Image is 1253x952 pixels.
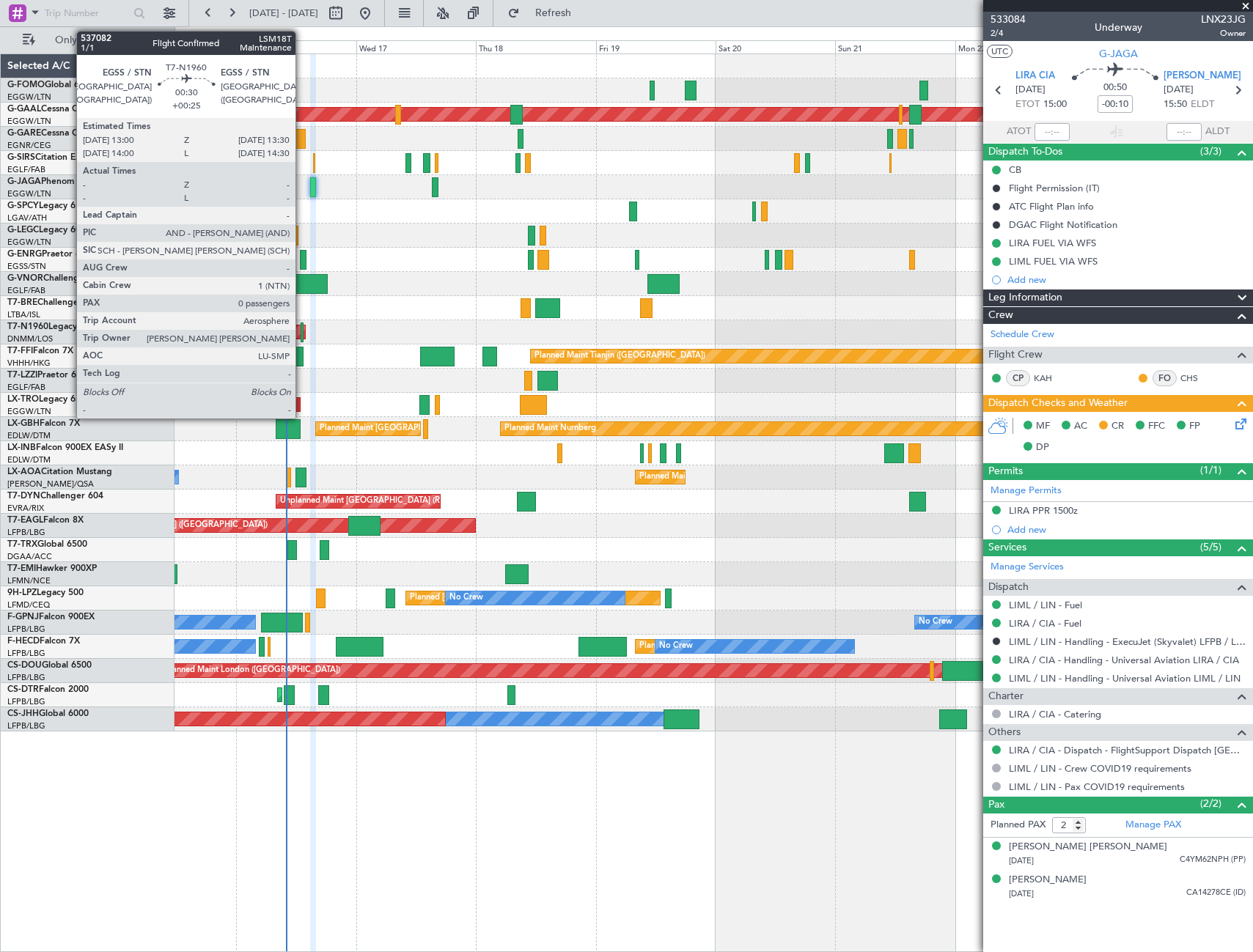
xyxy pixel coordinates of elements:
[7,382,45,393] a: EGLF/FAB
[501,1,589,25] button: Refresh
[7,685,89,694] a: CS-DTRFalcon 2000
[7,709,89,718] a: CS-JHHGlobal 6000
[987,45,1013,58] button: UTC
[7,613,39,621] span: F-GPNJ
[7,648,45,659] a: LFPB/LBG
[7,202,86,210] a: G-SPCYLegacy 650
[7,105,41,114] span: G-GAAL
[7,503,44,514] a: EVRA/RIX
[7,551,52,562] a: DGAA/ACC
[7,285,45,296] a: EGLF/FAB
[1191,97,1214,112] span: ELDT
[38,35,155,45] span: Only With Activity
[1186,887,1246,899] span: CA14278CE (ID)
[991,484,1062,498] a: Manage Permits
[280,490,468,512] div: Unplanned Maint [GEOGRAPHIC_DATA] (Riga Intl)
[7,661,92,670] a: CS-DOUGlobal 6500
[596,40,716,53] div: Fri 19
[7,129,41,138] span: G-GARE
[988,579,1029,596] span: Dispatch
[7,395,86,404] a: LX-TROLegacy 650
[7,347,73,355] a: T7-FFIFalcon 7X
[7,81,45,89] span: G-FOMO
[1200,539,1221,555] span: (5/5)
[7,226,39,235] span: G-LEGC
[7,105,128,114] a: G-GAALCessna Citation XLS+
[410,587,617,609] div: Planned [GEOGRAPHIC_DATA] ([GEOGRAPHIC_DATA])
[7,588,84,597] a: 9H-LPZLegacy 500
[988,395,1128,412] span: Dispatch Checks and Weather
[1148,419,1165,434] span: FFC
[7,685,39,694] span: CS-DTR
[7,322,95,331] a: T7-N1960Legacy 650
[476,40,595,53] div: Thu 18
[1009,237,1096,249] div: LIRA FUEL VIA WFS
[1009,504,1078,517] div: LIRA PPR 1500z
[1015,69,1055,84] span: LIRA CIA
[1201,12,1246,27] span: LNX23JG
[1009,200,1094,213] div: ATC Flight Plan info
[1205,125,1230,139] span: ALDT
[7,419,80,428] a: LX-GBHFalcon 7X
[7,347,33,355] span: T7-FFI
[7,720,45,731] a: LFPB/LBG
[1009,617,1081,630] a: LIRA / CIA - Fuel
[1200,144,1221,159] span: (3/3)
[7,333,53,344] a: DNMM/LOS
[716,40,835,53] div: Sat 20
[7,322,48,331] span: T7-N1960
[7,116,51,127] a: EGGW/LTN
[7,274,43,283] span: G-VNOR
[7,237,51,248] a: EGGW/LTN
[988,144,1062,160] span: Dispatch To-Dos
[7,202,39,210] span: G-SPCY
[1015,97,1040,112] span: ETOT
[1007,125,1031,139] span: ATOT
[988,307,1013,324] span: Crew
[1009,744,1246,756] a: LIRA / CIA - Dispatch - FlightSupport Dispatch [GEOGRAPHIC_DATA]
[991,27,1026,40] span: 2/4
[1007,273,1246,286] div: Add new
[7,540,37,549] span: T7-TRX
[7,430,51,441] a: EDLW/DTM
[165,660,340,682] div: Planned Maint London ([GEOGRAPHIC_DATA])
[7,588,37,597] span: 9H-LPZ
[7,274,106,283] a: G-VNORChallenger 650
[1009,599,1082,611] a: LIML / LIN - Fuel
[7,492,40,501] span: T7-DYN
[1009,762,1191,775] a: LIML / LIN - Crew COVID19 requirements
[988,347,1043,364] span: Flight Crew
[7,129,128,138] a: G-GARECessna Citation XLS+
[7,661,42,670] span: CS-DOU
[1009,840,1167,855] div: [PERSON_NAME] [PERSON_NAME]
[7,213,47,224] a: LGAV/ATH
[282,684,356,706] div: Planned Maint Sofia
[320,418,551,440] div: Planned Maint [GEOGRAPHIC_DATA] ([GEOGRAPHIC_DATA])
[988,797,1004,813] span: Pax
[1015,83,1046,97] span: [DATE]
[7,492,103,501] a: T7-DYNChallenger 604
[7,696,45,707] a: LFPB/LBG
[7,468,41,476] span: LX-AOA
[7,443,36,452] span: LX-INB
[7,177,41,186] span: G-JAGA
[988,463,1023,480] span: Permits
[1074,419,1087,434] span: AC
[1035,123,1070,141] input: --:--
[177,29,202,42] div: [DATE]
[1164,69,1241,84] span: [PERSON_NAME]
[7,637,80,646] a: F-HECDFalcon 7X
[991,328,1054,342] a: Schedule Crew
[1125,818,1181,833] a: Manage PAX
[659,635,693,657] div: No Crew
[504,418,596,440] div: Planned Maint Nurnberg
[988,539,1026,556] span: Services
[7,298,37,307] span: T7-BRE
[7,395,39,404] span: LX-TRO
[639,635,870,657] div: Planned Maint [GEOGRAPHIC_DATA] ([GEOGRAPHIC_DATA])
[7,371,37,380] span: T7-LZZI
[117,40,236,53] div: Mon 15
[45,2,129,24] input: Trip Number
[1006,370,1030,386] div: CP
[449,587,483,609] div: No Crew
